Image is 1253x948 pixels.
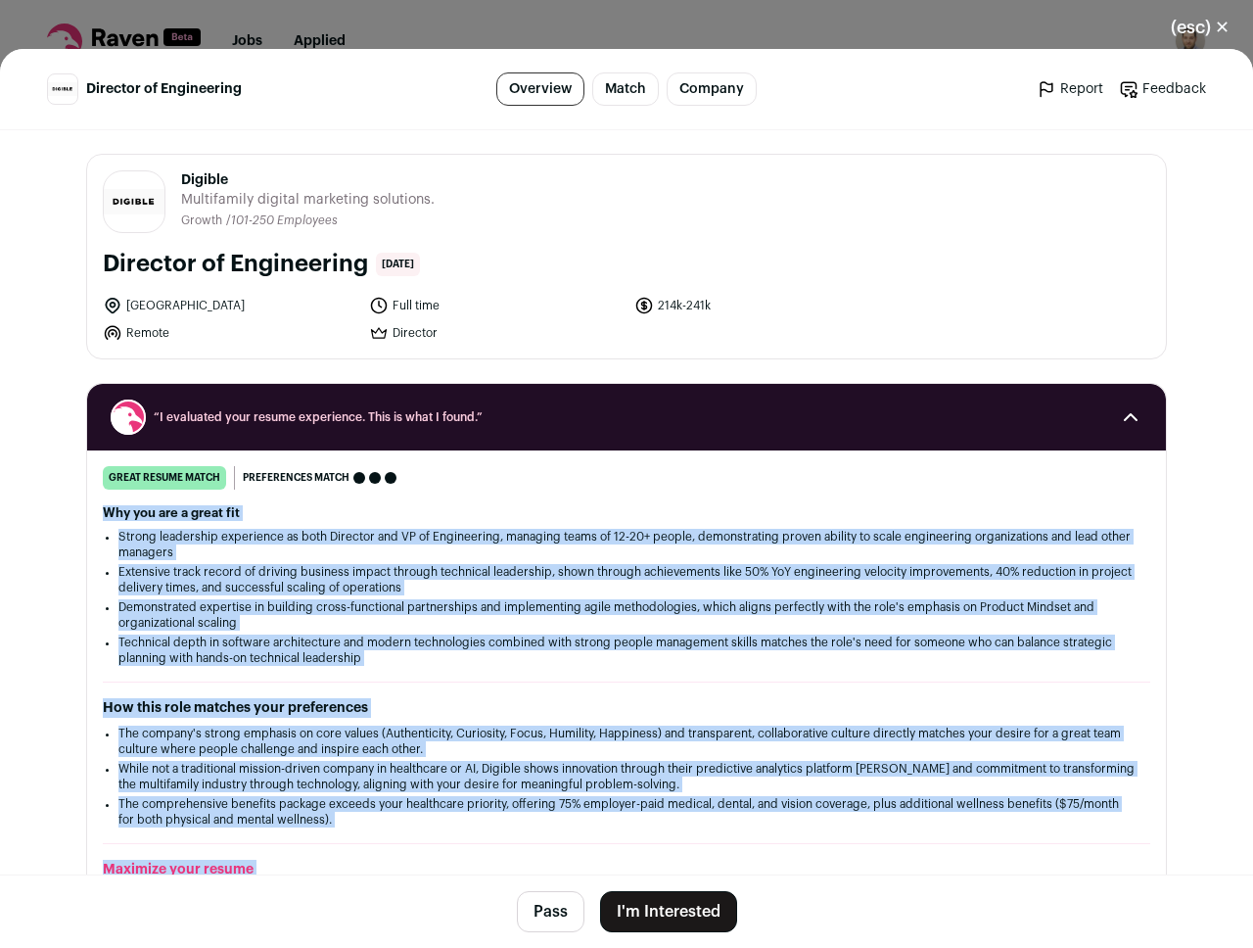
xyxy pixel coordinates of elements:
[118,635,1135,666] li: Technical depth in software architecture and modern technologies combined with strong people mana...
[118,726,1135,757] li: The company's strong emphasis on core values (Authenticity, Curiosity, Focus, Humility, Happiness...
[103,505,1150,521] h2: Why you are a great fit
[118,796,1135,828] li: The comprehensive benefits package exceeds your healthcare priority, offering 75% employer-paid m...
[1037,79,1103,99] a: Report
[592,72,659,106] a: Match
[103,698,1150,718] h2: How this role matches your preferences
[181,170,435,190] span: Digible
[231,214,338,226] span: 101-250 Employees
[154,409,1099,425] span: “I evaluated your resume experience. This is what I found.”
[181,190,435,210] span: Multifamily digital marketing solutions.
[118,761,1135,792] li: While not a traditional mission-driven company in healthcare or AI, Digible shows innovation thro...
[86,79,242,99] span: Director of Engineering
[634,296,889,315] li: 214k-241k
[1147,6,1253,49] button: Close modal
[181,213,226,228] li: Growth
[103,249,368,280] h1: Director of Engineering
[369,296,624,315] li: Full time
[369,323,624,343] li: Director
[103,323,357,343] li: Remote
[226,213,338,228] li: /
[103,296,357,315] li: [GEOGRAPHIC_DATA]
[103,466,226,490] div: great resume match
[243,468,349,488] span: Preferences match
[667,72,757,106] a: Company
[118,529,1135,560] li: Strong leadership experience as both Director and VP of Engineering, managing teams of 12-20+ peo...
[376,253,420,276] span: [DATE]
[1119,79,1206,99] a: Feedback
[496,72,584,106] a: Overview
[118,599,1135,631] li: Demonstrated expertise in building cross-functional partnerships and implementing agile methodolo...
[600,891,737,932] button: I'm Interested
[517,891,584,932] button: Pass
[48,82,77,95] img: b8ff21c53ee0edd2a625c64d72a118cd563fdbb120311cc69adb895b1664236e.jpg
[118,564,1135,595] li: Extensive track record of driving business impact through technical leadership, shown through ach...
[104,189,164,215] img: b8ff21c53ee0edd2a625c64d72a118cd563fdbb120311cc69adb895b1664236e.jpg
[103,860,1150,879] h2: Maximize your resume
